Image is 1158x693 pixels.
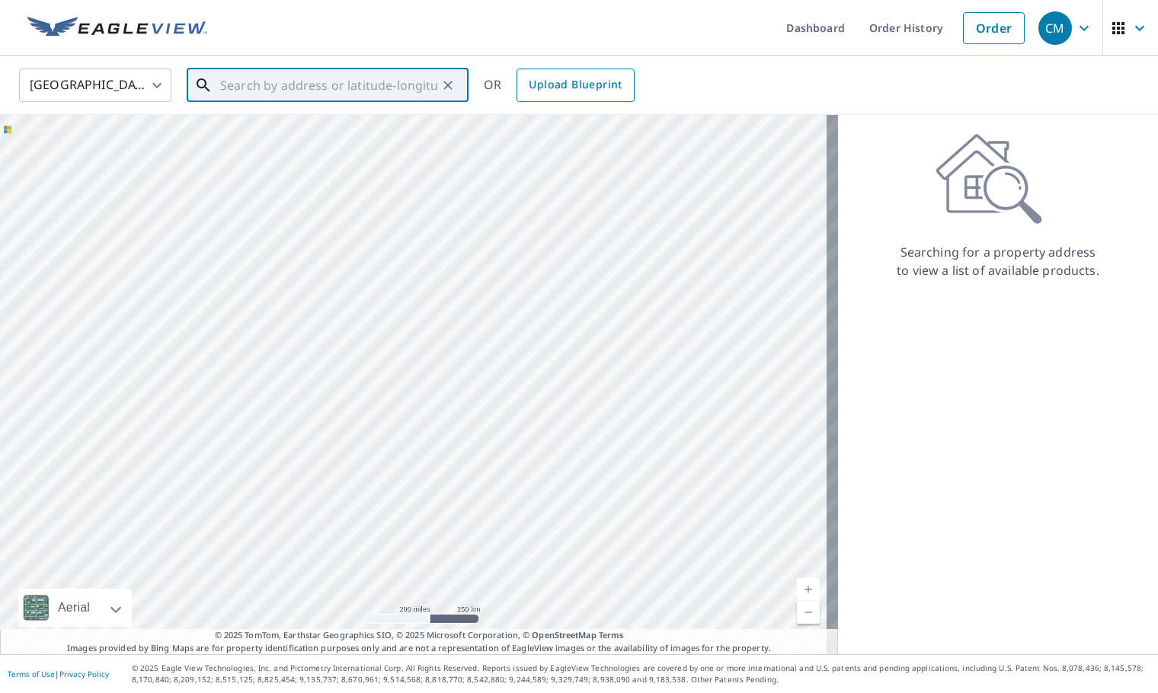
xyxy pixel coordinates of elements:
div: CM [1038,11,1072,45]
a: Privacy Policy [59,669,109,679]
span: © 2025 TomTom, Earthstar Geographics SIO, © 2025 Microsoft Corporation, © [215,629,624,642]
a: Order [963,12,1025,44]
a: OpenStreetMap [532,629,596,640]
span: Upload Blueprint [529,75,622,94]
a: Current Level 5, Zoom Out [797,601,820,624]
button: Clear [437,75,459,96]
a: Current Level 5, Zoom In [797,578,820,601]
div: Aerial [18,589,132,627]
p: © 2025 Eagle View Technologies, Inc. and Pictometry International Corp. All Rights Reserved. Repo... [132,663,1150,685]
img: EV Logo [27,17,207,40]
div: [GEOGRAPHIC_DATA] [19,64,171,107]
p: | [8,669,109,679]
input: Search by address or latitude-longitude [220,64,437,107]
p: Searching for a property address to view a list of available products. [896,243,1100,279]
div: Aerial [53,589,94,627]
a: Terms [599,629,624,640]
a: Upload Blueprint [517,69,634,102]
div: OR [484,69,635,102]
a: Terms of Use [8,669,55,679]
